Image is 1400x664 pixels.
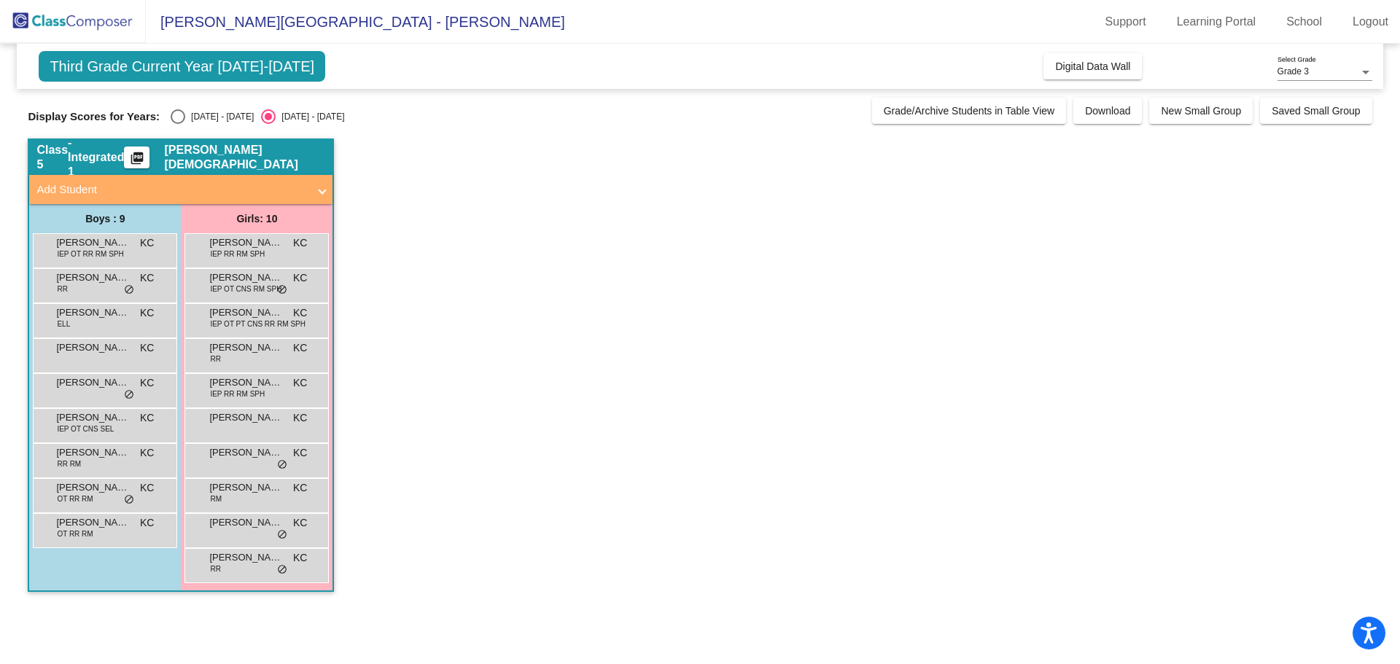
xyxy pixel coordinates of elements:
[1272,105,1360,117] span: Saved Small Group
[277,564,287,576] span: do_not_disturb_alt
[29,175,332,204] mat-expansion-panel-header: Add Student
[36,181,308,198] mat-panel-title: Add Student
[146,10,565,34] span: [PERSON_NAME][GEOGRAPHIC_DATA] - [PERSON_NAME]
[140,375,154,391] span: KC
[181,204,332,233] div: Girls: 10
[209,410,282,425] span: [PERSON_NAME]
[140,340,154,356] span: KC
[56,340,129,355] span: [PERSON_NAME]
[140,305,154,321] span: KC
[210,493,222,504] span: RM
[57,284,67,294] span: RR
[276,110,344,123] div: [DATE] - [DATE]
[293,305,307,321] span: KC
[210,319,306,329] span: IEP OT PT CNS RR RM SPH
[1277,66,1309,77] span: Grade 3
[1341,10,1400,34] a: Logout
[140,515,154,531] span: KC
[209,235,282,250] span: [PERSON_NAME]
[277,459,287,471] span: do_not_disturb_alt
[28,110,160,123] span: Display Scores for Years:
[56,305,129,320] span: [PERSON_NAME]
[57,249,123,259] span: IEP OT RR RM SPH
[68,136,124,179] span: - Integrated 1
[210,284,281,294] span: IEP OT CNS RM SPH
[209,515,282,530] span: [PERSON_NAME]
[185,110,254,123] div: [DATE] - [DATE]
[140,410,154,426] span: KC
[209,305,282,320] span: [PERSON_NAME]
[1055,60,1130,72] span: Digital Data Wall
[56,375,129,390] span: [PERSON_NAME]
[1085,105,1130,117] span: Download
[57,493,93,504] span: OT RR RM
[36,143,68,172] span: Class 5
[209,270,282,285] span: [PERSON_NAME]
[56,410,129,425] span: [PERSON_NAME]
[171,109,344,124] mat-radio-group: Select an option
[1161,105,1241,117] span: New Small Group
[56,480,129,495] span: [PERSON_NAME]
[210,354,220,364] span: RR
[277,529,287,541] span: do_not_disturb_alt
[164,143,325,172] span: [PERSON_NAME][DEMOGRAPHIC_DATA]
[56,445,129,460] span: [PERSON_NAME]
[56,235,129,250] span: [PERSON_NAME]
[293,375,307,391] span: KC
[140,445,154,461] span: KC
[210,249,265,259] span: IEP RR RM SPH
[293,270,307,286] span: KC
[56,270,129,285] span: [PERSON_NAME]
[39,51,325,82] span: Third Grade Current Year [DATE]-[DATE]
[209,375,282,390] span: [PERSON_NAME]
[140,480,154,496] span: KC
[140,270,154,286] span: KC
[124,494,134,506] span: do_not_disturb_alt
[57,528,93,539] span: OT RR RM
[293,445,307,461] span: KC
[210,563,220,574] span: RR
[1149,98,1253,124] button: New Small Group
[872,98,1067,124] button: Grade/Archive Students in Table View
[1165,10,1268,34] a: Learning Portal
[29,204,181,233] div: Boys : 9
[209,340,282,355] span: [PERSON_NAME]
[293,410,307,426] span: KC
[140,235,154,251] span: KC
[884,105,1055,117] span: Grade/Archive Students in Table View
[210,388,265,399] span: IEP RR RM SPH
[1043,53,1142,79] button: Digital Data Wall
[124,389,134,401] span: do_not_disturb_alt
[293,235,307,251] span: KC
[128,151,146,171] mat-icon: picture_as_pdf
[124,284,134,296] span: do_not_disturb_alt
[1094,10,1158,34] a: Support
[124,147,149,168] button: Print Students Details
[209,445,282,460] span: [PERSON_NAME]
[277,284,287,296] span: do_not_disturb_alt
[293,340,307,356] span: KC
[1073,98,1142,124] button: Download
[293,550,307,566] span: KC
[209,480,282,495] span: [PERSON_NAME]
[56,515,129,530] span: [PERSON_NAME]
[209,550,282,565] span: [PERSON_NAME]
[57,423,114,434] span: IEP OT CNS SEL
[57,458,81,469] span: RR RM
[293,480,307,496] span: KC
[1260,98,1372,124] button: Saved Small Group
[293,515,307,531] span: KC
[1275,10,1334,34] a: School
[57,319,70,329] span: ELL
